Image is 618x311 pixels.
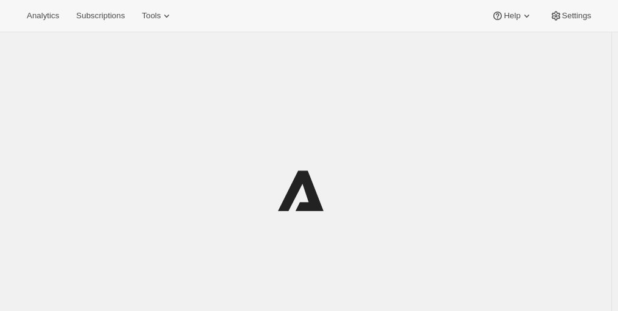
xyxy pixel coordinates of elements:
button: Help [484,7,540,24]
button: Subscriptions [69,7,132,24]
span: Settings [562,11,591,21]
button: Analytics [19,7,66,24]
button: Settings [543,7,599,24]
span: Help [504,11,520,21]
span: Tools [142,11,161,21]
span: Analytics [27,11,59,21]
span: Subscriptions [76,11,125,21]
button: Tools [134,7,180,24]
